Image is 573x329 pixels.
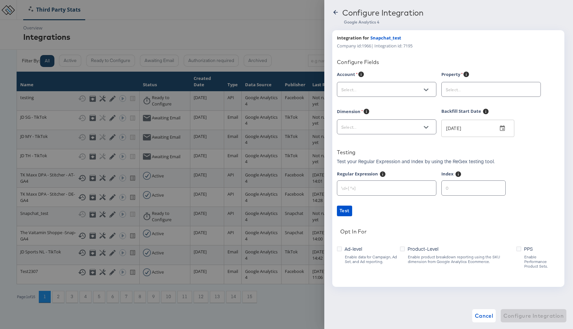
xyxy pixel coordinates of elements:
[524,245,533,252] span: PPS
[408,245,438,252] span: Product-Level
[442,178,505,192] input: 0
[337,171,378,179] label: Regular Expression
[337,206,560,216] a: Test
[340,123,423,131] input: Select...
[337,206,352,216] button: Test
[337,35,369,41] span: Integration for
[344,20,565,25] div: Google Analytics 4
[340,228,367,235] div: Opt In For
[408,255,516,264] div: Enable product breakdown reporting using the SKU dimension from Google Analytics Ecommerce.
[524,255,560,269] div: Enable Performance Product Sets.
[345,255,400,264] div: Enable data for Campaign, Ad Set, and Ad reporting.
[472,309,496,322] button: Cancel
[441,71,463,79] label: Property
[441,171,454,179] label: Index
[337,158,495,164] p: Test your Regular Expression and Index by using the ReGex testing tool.
[337,71,358,79] label: Account
[421,122,431,132] button: Open
[337,149,355,156] div: Testing
[441,108,481,120] label: Backfill Start Date
[345,245,362,252] span: Ad-level
[337,108,363,116] label: Dimension
[421,85,431,95] button: Open
[337,43,413,49] span: Company id: 1966 | Integration id: 7195
[370,35,401,41] span: Snapchat_test
[337,59,560,65] div: Configure Fields
[340,86,423,94] input: Select...
[340,207,350,215] span: Test
[444,86,528,94] input: Select...
[475,311,493,320] span: Cancel
[337,178,436,192] input: \d+[^x]
[342,8,423,17] div: Configure Integration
